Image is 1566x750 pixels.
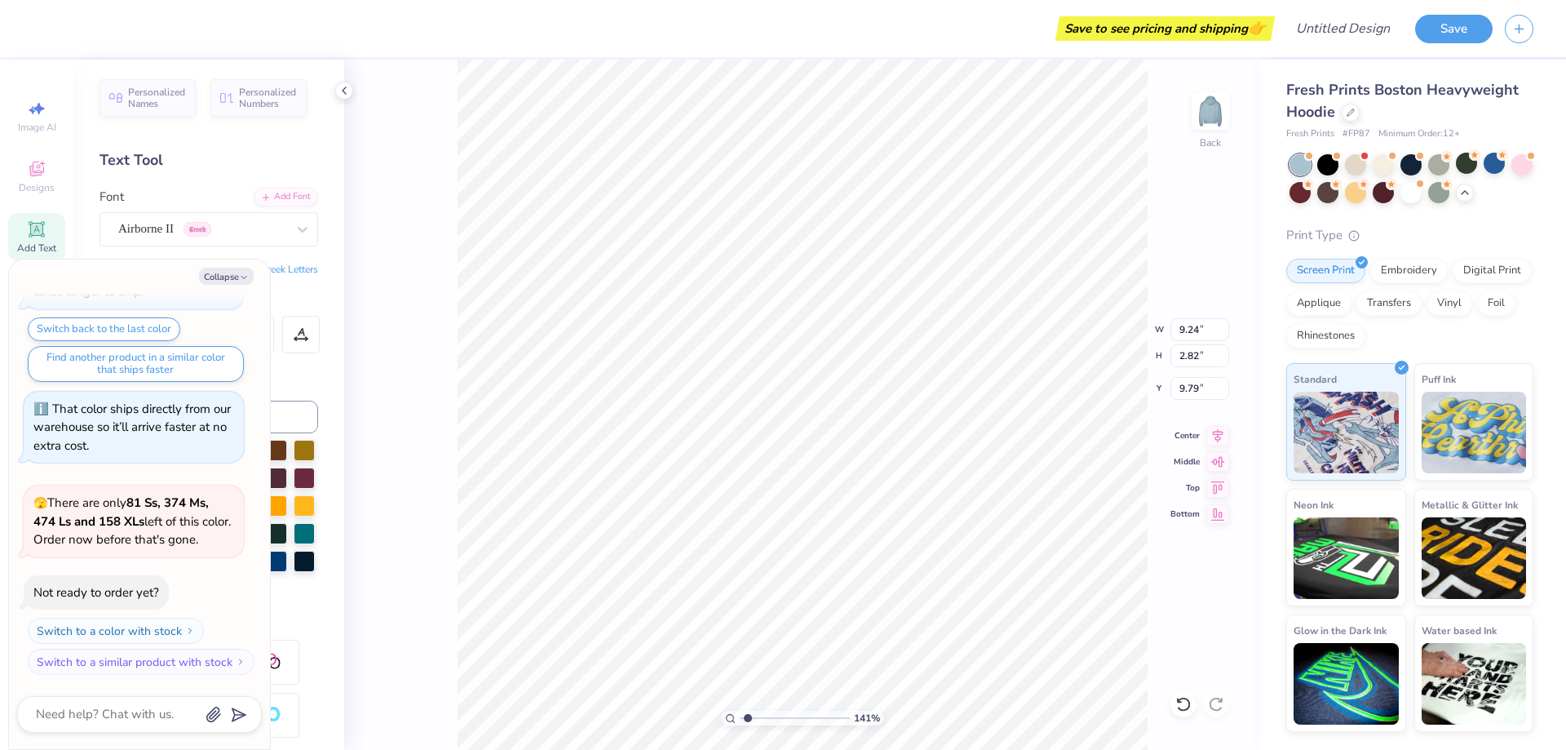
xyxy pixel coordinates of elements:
[17,242,56,255] span: Add Text
[1294,496,1334,513] span: Neon Ink
[18,121,56,134] span: Image AI
[1248,18,1266,38] span: 👉
[1286,80,1519,122] span: Fresh Prints Boston Heavyweight Hoodie
[1200,135,1221,150] div: Back
[1194,95,1227,127] img: Back
[254,188,318,206] div: Add Font
[1370,259,1448,283] div: Embroidery
[1294,371,1337,388] span: Standard
[1286,226,1533,245] div: Print Type
[1356,291,1422,316] div: Transfers
[28,649,254,675] button: Switch to a similar product with stock
[1286,291,1351,316] div: Applique
[1059,16,1271,41] div: Save to see pricing and shipping
[1453,259,1532,283] div: Digital Print
[33,401,231,454] div: That color ships directly from our warehouse so it’ll arrive faster at no extra cost.
[1286,259,1365,283] div: Screen Print
[1170,456,1200,468] span: Middle
[236,657,246,667] img: Switch to a similar product with stock
[1294,622,1387,639] span: Glow in the Dark Ink
[19,181,55,194] span: Designs
[100,149,318,171] div: Text Tool
[33,495,209,530] strong: 81 Ss, 374 Ms, 474 Ls and 158 XLs
[1294,517,1399,599] img: Neon Ink
[33,584,159,601] div: Not ready to order yet?
[28,346,244,382] button: Find another product in a similar color that ships faster
[128,87,186,109] span: Personalized Names
[1170,430,1200,442] span: Center
[1422,643,1527,725] img: Water based Ink
[1286,127,1334,141] span: Fresh Prints
[1427,291,1472,316] div: Vinyl
[1378,127,1460,141] span: Minimum Order: 12 +
[1422,517,1527,599] img: Metallic & Glitter Ink
[1422,371,1456,388] span: Puff Ink
[1170,482,1200,494] span: Top
[1415,15,1493,43] button: Save
[28,618,204,644] button: Switch to a color with stock
[1286,324,1365,348] div: Rhinestones
[1422,496,1518,513] span: Metallic & Glitter Ink
[199,268,254,285] button: Collapse
[185,626,195,636] img: Switch to a color with stock
[854,711,880,726] span: 141 %
[1294,392,1399,473] img: Standard
[1477,291,1515,316] div: Foil
[1170,508,1200,520] span: Bottom
[1422,622,1497,639] span: Water based Ink
[1283,12,1403,45] input: Untitled Design
[33,495,231,548] span: There are only left of this color. Order now before that's gone.
[239,87,297,109] span: Personalized Numbers
[1422,392,1527,473] img: Puff Ink
[1294,643,1399,725] img: Glow in the Dark Ink
[28,317,180,341] button: Switch back to the last color
[100,188,124,206] label: Font
[33,495,47,511] span: 🫣
[1343,127,1370,141] span: # FP87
